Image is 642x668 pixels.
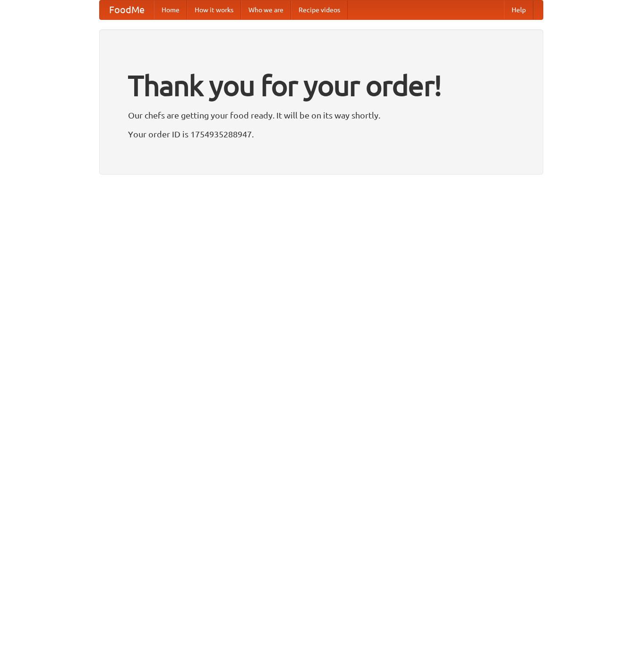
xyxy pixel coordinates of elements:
a: Help [504,0,533,19]
p: Your order ID is 1754935288947. [128,127,514,141]
a: Home [154,0,187,19]
a: How it works [187,0,241,19]
a: Who we are [241,0,291,19]
h1: Thank you for your order! [128,63,514,108]
p: Our chefs are getting your food ready. It will be on its way shortly. [128,108,514,122]
a: Recipe videos [291,0,348,19]
a: FoodMe [100,0,154,19]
